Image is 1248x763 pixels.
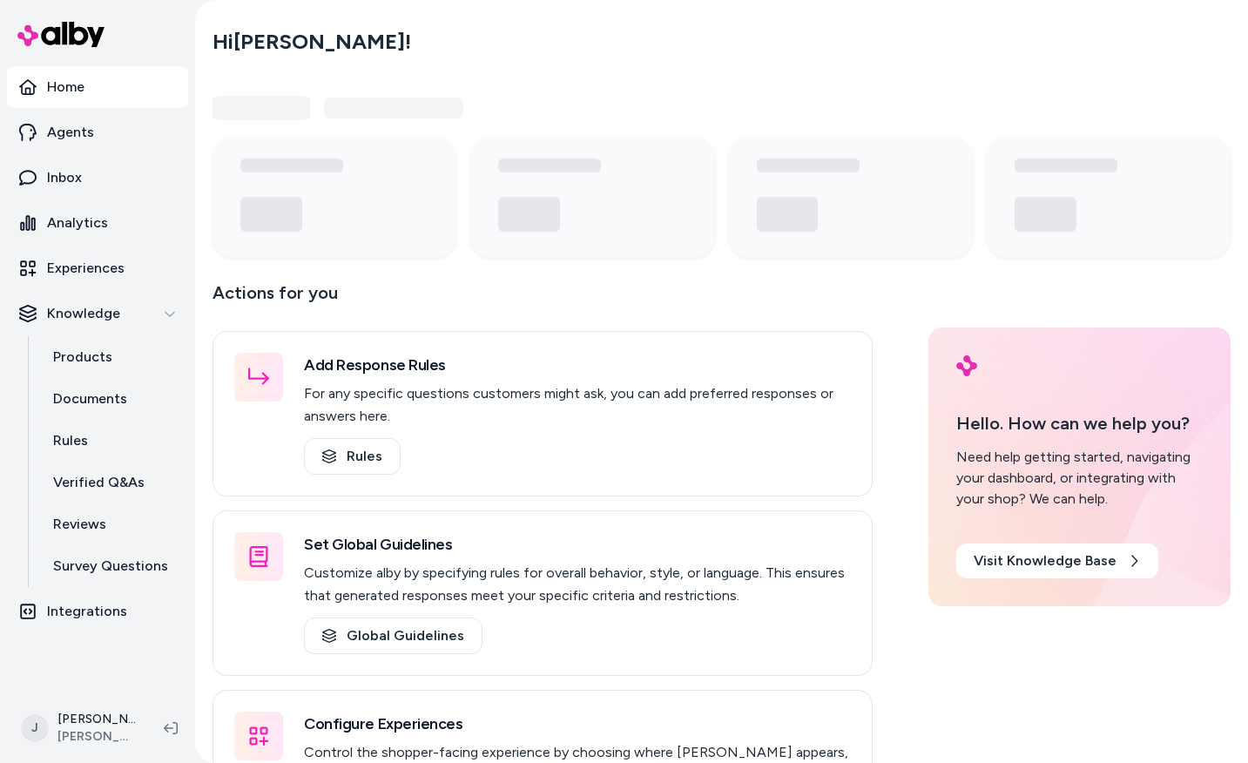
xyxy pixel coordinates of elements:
p: Knowledge [47,303,120,324]
p: [PERSON_NAME] [57,711,136,728]
a: Products [36,336,188,378]
a: Rules [36,420,188,462]
h3: Add Response Rules [304,353,851,377]
a: Experiences [7,247,188,289]
button: J[PERSON_NAME][PERSON_NAME] [10,700,150,756]
h2: Hi [PERSON_NAME] ! [212,29,411,55]
a: Agents [7,111,188,153]
p: For any specific questions customers might ask, you can add preferred responses or answers here. [304,382,851,428]
div: Need help getting started, navigating your dashboard, or integrating with your shop? We can help. [956,447,1203,510]
a: Inbox [7,157,188,199]
p: Reviews [53,514,106,535]
p: Actions for you [212,279,873,321]
p: Products [53,347,112,368]
img: alby Logo [17,22,105,47]
p: Inbox [47,167,82,188]
a: Analytics [7,202,188,244]
img: alby Logo [956,355,977,376]
p: Verified Q&As [53,472,145,493]
p: Rules [53,430,88,451]
p: Integrations [47,601,127,622]
a: Rules [304,438,401,475]
p: Customize alby by specifying rules for overall behavior, style, or language. This ensures that ge... [304,562,851,607]
a: Reviews [36,503,188,545]
a: Visit Knowledge Base [956,544,1158,578]
a: Integrations [7,591,188,632]
h3: Configure Experiences [304,712,851,736]
p: Survey Questions [53,556,168,577]
span: J [21,714,49,742]
p: Experiences [47,258,125,279]
p: Hello. How can we help you? [956,410,1203,436]
span: [PERSON_NAME] [57,728,136,746]
p: Analytics [47,213,108,233]
a: Documents [36,378,188,420]
p: Documents [53,388,127,409]
a: Global Guidelines [304,618,482,654]
a: Verified Q&As [36,462,188,503]
a: Home [7,66,188,108]
a: Survey Questions [36,545,188,587]
p: Home [47,77,84,98]
button: Knowledge [7,293,188,334]
p: Agents [47,122,94,143]
h3: Set Global Guidelines [304,532,851,557]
